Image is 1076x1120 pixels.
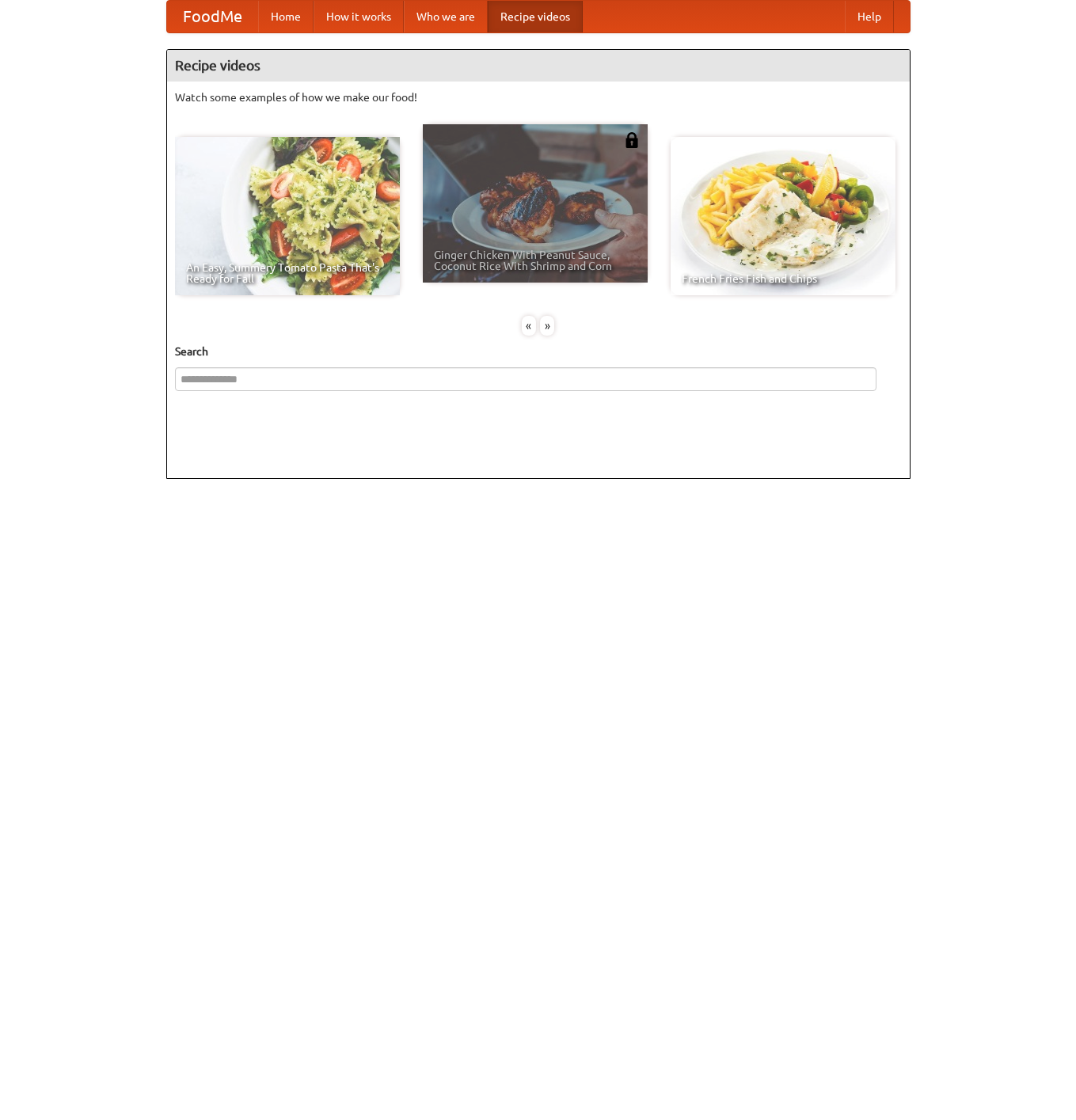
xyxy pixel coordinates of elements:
span: An Easy, Summery Tomato Pasta That's Ready for Fall [186,262,389,284]
h4: Recipe videos [167,50,910,82]
a: Help [845,1,894,32]
a: Recipe videos [488,1,583,32]
a: Home [258,1,314,32]
a: How it works [314,1,404,32]
p: Watch some examples of how we make our food! [175,89,902,105]
img: 483408.png [624,132,640,148]
a: An Easy, Summery Tomato Pasta That's Ready for Fall [175,137,400,295]
a: FoodMe [167,1,258,32]
a: French Fries Fish and Chips [671,137,895,295]
div: « [522,316,536,336]
h5: Search [175,344,902,359]
div: » [540,316,554,336]
a: Who we are [404,1,488,32]
span: French Fries Fish and Chips [682,273,884,284]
